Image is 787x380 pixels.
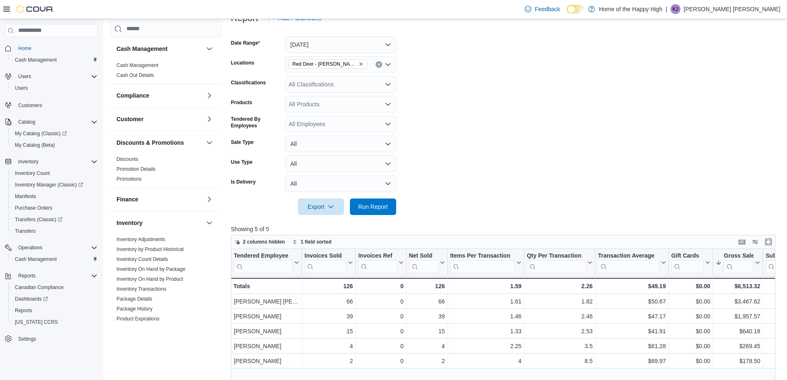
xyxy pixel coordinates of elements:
[671,252,710,273] button: Gift Cards
[231,179,256,185] label: Is Delivery
[409,296,445,306] div: 66
[292,60,357,68] span: Red Deer - [PERSON_NAME] Place - Fire & Flower
[763,237,773,247] button: Enter fullscreen
[716,311,760,321] div: $1,957.57
[15,43,35,53] a: Home
[450,326,522,336] div: 1.33
[117,62,158,69] span: Cash Management
[671,311,710,321] div: $0.00
[8,82,101,94] button: Users
[716,281,760,291] div: $6,513.32
[15,193,36,200] span: Manifests
[385,81,391,88] button: Open list of options
[671,296,710,306] div: $0.00
[2,71,101,82] button: Users
[18,272,36,279] span: Reports
[358,356,403,366] div: 0
[110,154,221,187] div: Discounts & Promotions
[15,100,45,110] a: Customers
[18,158,38,165] span: Inventory
[527,356,592,366] div: 8.5
[231,159,252,165] label: Use Type
[527,252,586,273] div: Qty Per Transaction
[724,252,754,273] div: Gross Sales
[12,317,61,327] a: [US_STATE] CCRS
[18,244,43,251] span: Operations
[117,246,184,252] a: Inventory by Product Historical
[15,284,64,291] span: Canadian Compliance
[2,242,101,253] button: Operations
[15,228,36,234] span: Transfers
[15,216,62,223] span: Transfers (Classic)
[527,252,592,273] button: Qty Per Transaction
[234,311,299,321] div: [PERSON_NAME]
[409,252,445,273] button: Net Sold
[117,166,156,172] span: Promotion Details
[15,296,48,302] span: Dashboards
[12,129,70,139] a: My Catalog (Classic)
[671,326,710,336] div: $0.00
[234,252,299,273] button: Tendered Employee
[15,57,57,63] span: Cash Management
[304,252,346,273] div: Invoices Sold
[358,326,403,336] div: 0
[2,156,101,167] button: Inventory
[598,252,659,273] div: Transaction Average
[2,270,101,282] button: Reports
[737,237,747,247] button: Keyboard shortcuts
[234,252,292,273] div: Tendered Employee
[12,83,31,93] a: Users
[358,281,403,291] div: 0
[2,42,101,54] button: Home
[15,117,97,127] span: Catalog
[450,281,521,291] div: 1.59
[117,195,203,203] button: Finance
[117,286,166,292] a: Inventory Transactions
[304,296,353,306] div: 66
[117,45,168,53] h3: Cash Management
[376,61,382,68] button: Clear input
[535,5,560,13] span: Feedback
[450,252,515,260] div: Items Per Transaction
[204,114,214,124] button: Customer
[289,237,335,247] button: 1 field sorted
[304,356,353,366] div: 2
[231,225,781,233] p: Showing 5 of 5
[110,60,221,84] div: Cash Management
[233,281,299,291] div: Totals
[15,334,39,344] a: Settings
[117,286,166,292] span: Inventory Transactions
[231,40,260,46] label: Date Range
[527,326,592,336] div: 2.53
[567,5,584,14] input: Dark Mode
[117,156,138,162] a: Discounts
[527,281,592,291] div: 2.26
[598,252,659,260] div: Transaction Average
[409,252,438,273] div: Net Sold
[285,155,396,172] button: All
[117,256,168,262] a: Inventory Count Details
[409,341,445,351] div: 4
[285,36,396,53] button: [DATE]
[15,100,97,110] span: Customers
[117,91,149,100] h3: Compliance
[204,194,214,204] button: Finance
[15,243,46,253] button: Operations
[450,252,515,273] div: Items Per Transaction
[12,254,60,264] a: Cash Management
[5,39,97,366] nav: Complex example
[12,203,97,213] span: Purchase Orders
[231,99,252,106] label: Products
[117,296,152,302] a: Package Details
[716,356,760,366] div: $178.50
[117,219,203,227] button: Inventory
[18,119,35,125] span: Catalog
[117,219,143,227] h3: Inventory
[204,138,214,148] button: Discounts & Promotions
[358,252,403,273] button: Invoices Ref
[358,341,403,351] div: 0
[231,116,282,129] label: Tendered By Employees
[358,296,403,306] div: 0
[598,356,666,366] div: $69.97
